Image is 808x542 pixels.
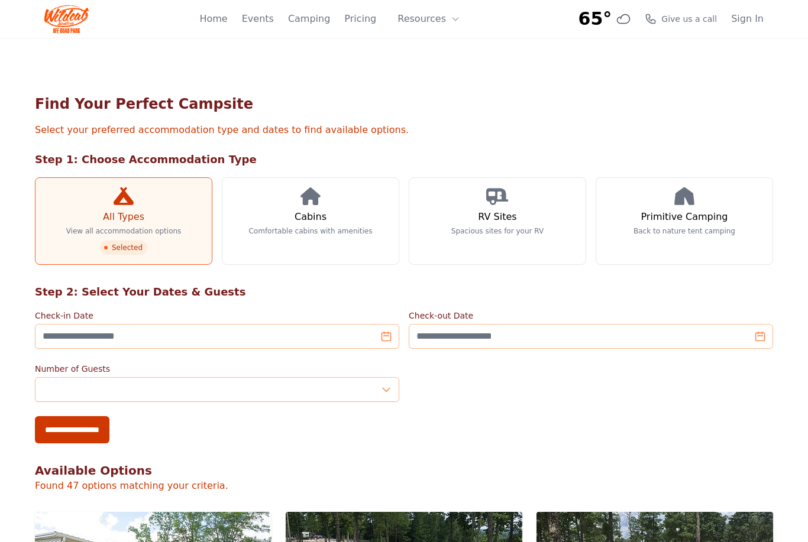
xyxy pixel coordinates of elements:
label: Check-in Date [35,310,399,322]
a: RV Sites Spacious sites for your RV [409,177,586,265]
span: 65° [578,8,612,30]
p: Select your preferred accommodation type and dates to find available options. [35,123,773,137]
p: Found 47 options matching your criteria. [35,479,773,493]
h2: Step 1: Choose Accommodation Type [35,151,773,168]
a: Give us a call [645,13,717,25]
span: Give us a call [661,13,717,25]
h2: Available Options [35,462,773,479]
h3: All Types [103,210,144,224]
a: Cabins Comfortable cabins with amenities [222,177,399,265]
a: Pricing [344,12,376,26]
h2: Step 2: Select Your Dates & Guests [35,284,773,300]
img: Wildcat Logo [44,5,89,33]
h3: Primitive Camping [641,210,728,224]
a: Sign In [731,12,764,26]
a: Primitive Camping Back to nature tent camping [596,177,773,265]
p: Spacious sites for your RV [451,226,544,236]
a: Home [199,12,227,26]
h1: Find Your Perfect Campsite [35,95,773,113]
p: View all accommodation options [66,226,182,236]
a: Events [242,12,274,26]
a: Camping [288,12,330,26]
button: Resources [390,7,467,31]
label: Check-out Date [409,310,773,322]
p: Comfortable cabins with amenities [248,226,372,236]
h3: RV Sites [478,210,516,224]
a: All Types View all accommodation options Selected [35,177,212,265]
h3: Cabins [295,210,327,224]
p: Back to nature tent camping [634,226,735,236]
label: Number of Guests [35,363,399,375]
span: Selected [100,241,147,255]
